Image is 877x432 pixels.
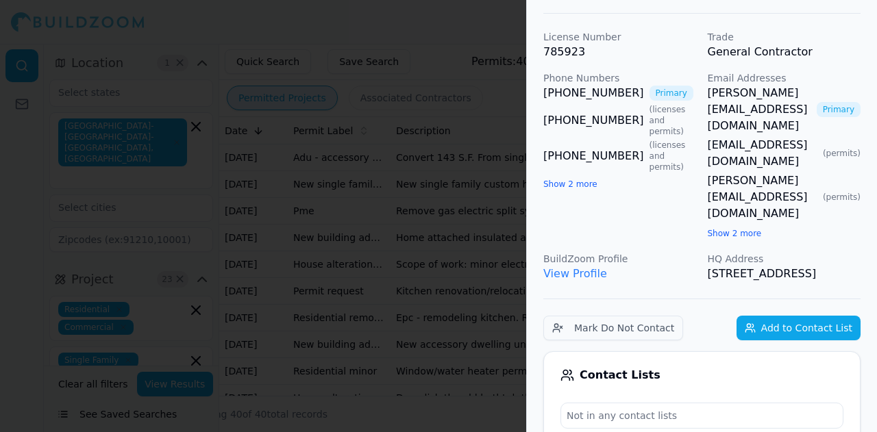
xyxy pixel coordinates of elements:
a: [PHONE_NUMBER] [543,112,644,129]
p: License Number [543,30,697,44]
button: Add to Contact List [737,316,861,340]
p: HQ Address [708,252,861,266]
span: ( permits ) [823,192,861,203]
span: ( licenses and permits ) [650,104,697,137]
button: Mark Do Not Contact [543,316,683,340]
span: Primary [650,86,693,101]
a: [PERSON_NAME][EMAIL_ADDRESS][DOMAIN_NAME] [708,85,811,134]
p: Phone Numbers [543,71,697,85]
a: [PHONE_NUMBER] [543,85,644,101]
button: Show 2 more [708,228,762,239]
p: BuildZoom Profile [543,252,697,266]
span: ( licenses and permits ) [650,140,697,173]
p: General Contractor [708,44,861,60]
p: Trade [708,30,861,44]
span: ( permits ) [823,148,861,159]
p: [STREET_ADDRESS] [708,266,861,282]
div: Contact Lists [560,368,843,382]
a: [PHONE_NUMBER] [543,148,644,164]
p: Not in any contact lists [561,403,843,428]
a: [PERSON_NAME][EMAIL_ADDRESS][DOMAIN_NAME] [708,173,817,222]
span: Primary [817,102,861,117]
a: View Profile [543,267,607,280]
p: Email Addresses [708,71,861,85]
p: 785923 [543,44,697,60]
button: Show 2 more [543,179,597,190]
a: [EMAIL_ADDRESS][DOMAIN_NAME] [708,137,817,170]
